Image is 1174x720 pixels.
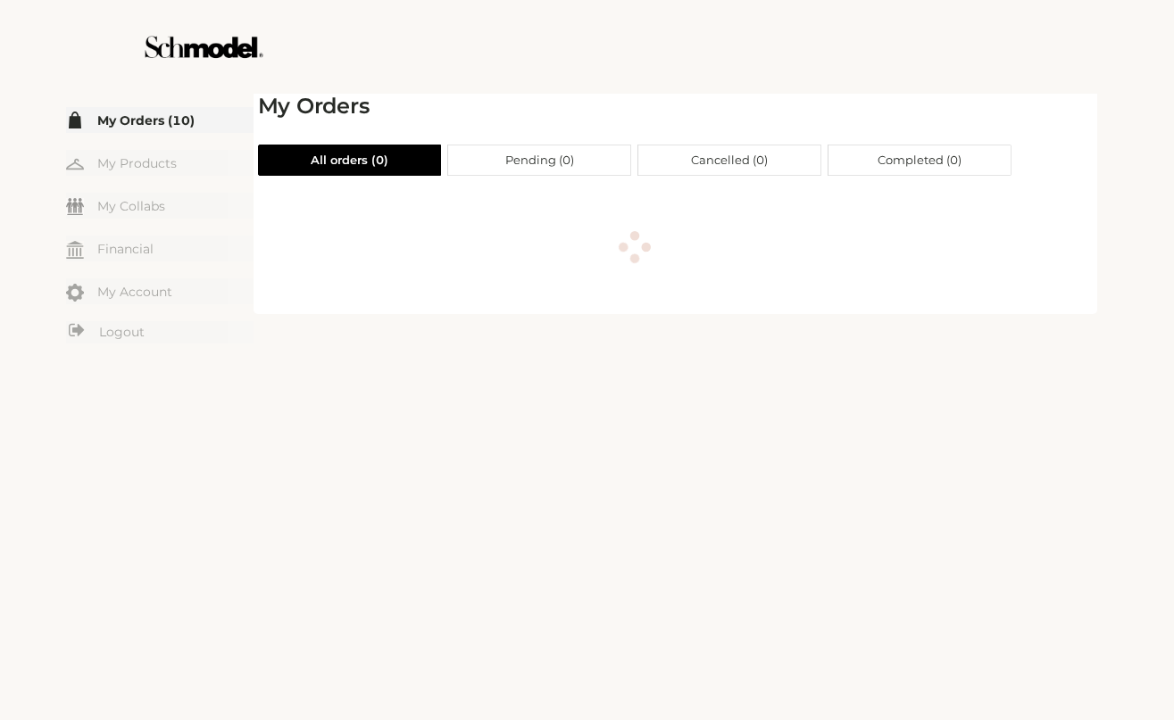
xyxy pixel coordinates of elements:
img: my-account.svg [66,284,84,302]
a: Logout [66,321,254,343]
a: Financial [66,236,254,261]
img: my-financial.svg [66,241,84,259]
span: Cancelled ( 0 ) [691,145,768,175]
div: Menu [66,107,254,346]
img: my-hanger.svg [66,155,84,173]
img: my-order.svg [66,112,84,129]
span: Completed ( 0 ) [878,145,962,175]
a: My Collabs [66,193,254,219]
h2: My Orders [258,94,1012,120]
a: My Orders (10) [66,107,254,133]
span: All orders ( 0 ) [311,145,388,175]
a: My Products [66,150,254,176]
img: my-friends.svg [66,198,84,215]
a: My Account [66,278,254,304]
span: Pending ( 0 ) [505,145,574,175]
